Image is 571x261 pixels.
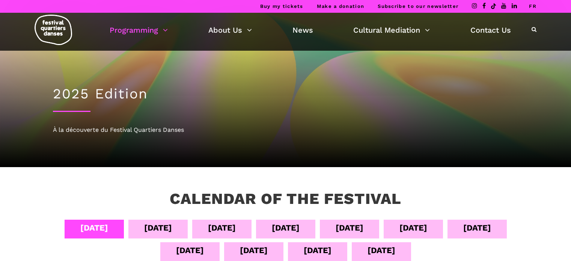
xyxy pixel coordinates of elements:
[470,24,511,36] a: Contact Us
[529,3,536,9] a: FR
[272,221,300,234] div: [DATE]
[53,125,518,135] div: À la découverte du Festival Quartiers Danses
[463,221,491,234] div: [DATE]
[170,190,401,208] h3: Calendar of the Festival
[260,3,303,9] a: Buy my tickets
[208,221,236,234] div: [DATE]
[176,244,204,257] div: [DATE]
[240,244,268,257] div: [DATE]
[208,24,252,36] a: About Us
[353,24,430,36] a: Cultural Mediation
[399,221,427,234] div: [DATE]
[368,244,395,257] div: [DATE]
[336,221,363,234] div: [DATE]
[292,24,313,36] a: News
[53,86,518,102] h1: 2025 Edition
[110,24,168,36] a: Programming
[35,15,72,45] img: logo-fqd-med
[304,244,331,257] div: [DATE]
[80,221,108,234] div: [DATE]
[317,3,365,9] a: Make a donation
[144,221,172,234] div: [DATE]
[378,3,458,9] a: Subscribe to our newsletter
